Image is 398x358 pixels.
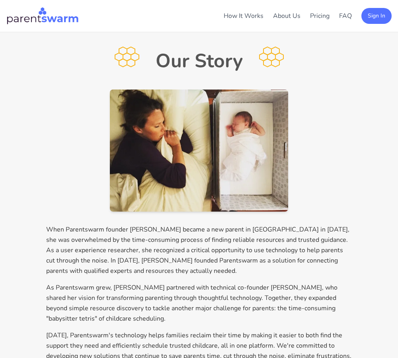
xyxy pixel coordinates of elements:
button: Sign In [361,8,392,24]
img: Parentswarm Logo [6,6,79,25]
a: FAQ [339,12,352,20]
a: How It Works [224,12,263,20]
p: As Parentswarm grew, [PERSON_NAME] partnered with technical co-founder [PERSON_NAME], who shared ... [46,282,352,324]
h1: Our Story [156,51,243,70]
a: Sign In [361,11,392,20]
img: Parent and baby sleeping peacefully [110,89,288,212]
a: Pricing [310,12,330,20]
p: When Parentswarm founder [PERSON_NAME] became a new parent in [GEOGRAPHIC_DATA] in [DATE], she wa... [46,224,352,276]
a: About Us [273,12,300,20]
